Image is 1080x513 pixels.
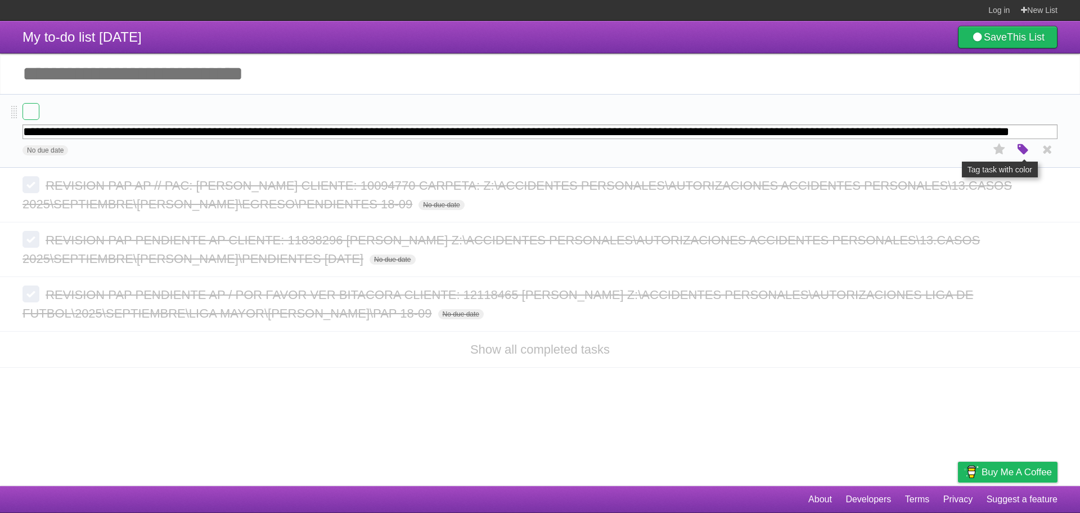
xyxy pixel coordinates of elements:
label: Done [22,103,39,120]
span: REVISION PAP PENDIENTE AP / POR FAVOR VER BITACORA CLIENTE: 12118465 [PERSON_NAME] Z:\ACCIDENTES ... [22,288,973,320]
label: Done [22,286,39,302]
a: SaveThis List [958,26,1057,48]
label: Done [22,176,39,193]
img: Buy me a coffee [964,462,979,481]
span: No due date [438,309,484,319]
a: Buy me a coffee [958,462,1057,483]
a: Terms [905,489,930,510]
a: Suggest a feature [987,489,1057,510]
a: About [808,489,832,510]
span: No due date [418,200,464,210]
a: Developers [845,489,891,510]
label: Done [22,231,39,248]
span: REVISION PAP AP // PAC: [PERSON_NAME] CLIENTE: 10094770 CARPETA: Z:\ACCIDENTES PERSONALES\AUTORIZ... [22,179,1012,211]
span: REVISION PAP PENDIENTE AP CLIENTE: 11838296 [PERSON_NAME] Z:\ACCIDENTES PERSONALES\AUTORIZACIONES... [22,233,980,266]
a: Show all completed tasks [470,342,610,356]
span: No due date [370,255,415,265]
label: Star task [989,140,1010,159]
span: Buy me a coffee [982,462,1052,482]
a: Privacy [943,489,973,510]
b: This List [1007,32,1045,43]
span: My to-do list [DATE] [22,29,142,44]
span: No due date [22,145,68,155]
